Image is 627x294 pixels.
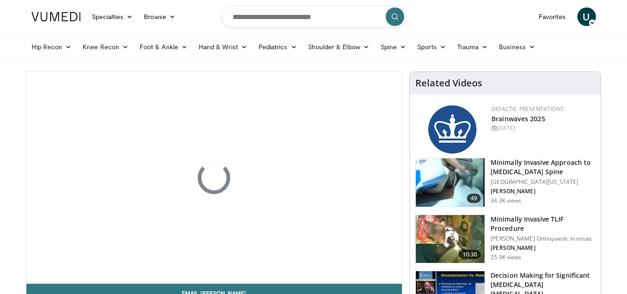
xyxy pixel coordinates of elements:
[491,114,545,123] a: Brainwaves 2025
[221,6,407,28] input: Search topics, interventions
[428,105,477,154] img: 24fc6d06-05ab-49be-9020-6cb578b60684.png.150x105_q85_autocrop_double_scale_upscale_version-0.2.jpg
[138,7,181,26] a: Browse
[26,72,402,284] video-js: Video Player
[491,254,521,261] p: 25.9K views
[26,38,78,56] a: Hip Recon
[416,215,485,263] img: ander_3.png.150x105_q85_crop-smart_upscale.jpg
[491,158,595,176] h3: Minimally Invasive Approach to [MEDICAL_DATA] Spine
[134,38,193,56] a: Foot & Ankle
[491,215,595,233] h3: Minimally Invasive TLIF Procedure
[415,78,482,89] h4: Related Videos
[375,38,412,56] a: Spine
[491,235,595,242] p: [PERSON_NAME] Orthopaedic Institute
[193,38,253,56] a: Hand & Wrist
[491,197,521,204] p: 34.3K views
[467,194,481,203] span: 49
[533,7,572,26] a: Favorites
[32,12,81,21] img: VuMedi Logo
[77,38,134,56] a: Knee Recon
[577,7,596,26] a: U
[491,244,595,252] p: [PERSON_NAME]
[452,38,494,56] a: Trauma
[491,178,595,186] p: [GEOGRAPHIC_DATA][US_STATE]
[493,38,541,56] a: Business
[303,38,375,56] a: Shoulder & Elbow
[412,38,452,56] a: Sports
[491,188,595,195] p: [PERSON_NAME]
[459,250,481,259] span: 10:30
[86,7,139,26] a: Specialties
[253,38,303,56] a: Pediatrics
[416,158,485,207] img: 38787_0000_3.png.150x105_q85_crop-smart_upscale.jpg
[491,105,593,113] div: Didactic Presentations
[415,215,595,264] a: 10:30 Minimally Invasive TLIF Procedure [PERSON_NAME] Orthopaedic Institute [PERSON_NAME] 25.9K v...
[415,158,595,207] a: 49 Minimally Invasive Approach to [MEDICAL_DATA] Spine [GEOGRAPHIC_DATA][US_STATE] [PERSON_NAME] ...
[491,124,593,132] div: [DATE]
